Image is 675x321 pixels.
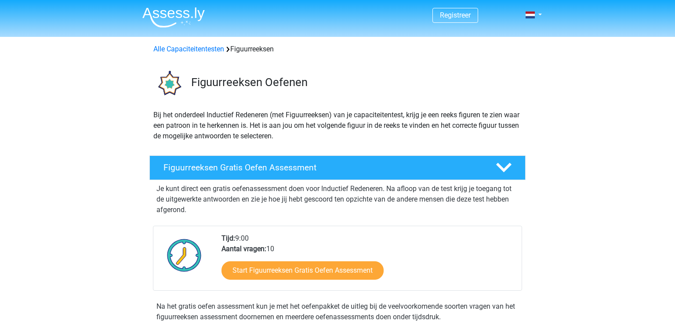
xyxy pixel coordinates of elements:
h3: Figuurreeksen Oefenen [191,76,519,89]
b: Tijd: [221,234,235,242]
p: Je kunt direct een gratis oefenassessment doen voor Inductief Redeneren. Na afloop van de test kr... [156,184,519,215]
img: Klok [162,233,207,277]
div: Figuurreeksen [150,44,525,54]
p: Bij het onderdeel Inductief Redeneren (met Figuurreeksen) van je capaciteitentest, krijg je een r... [153,110,522,141]
a: Figuurreeksen Gratis Oefen Assessment [146,155,529,180]
a: Start Figuurreeksen Gratis Oefen Assessment [221,261,384,280]
img: figuurreeksen [150,65,187,102]
div: 9:00 10 [215,233,521,290]
img: Assessly [142,7,205,28]
h4: Figuurreeksen Gratis Oefen Assessment [163,162,482,173]
a: Alle Capaciteitentesten [153,45,224,53]
a: Registreer [440,11,471,19]
b: Aantal vragen: [221,245,266,253]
